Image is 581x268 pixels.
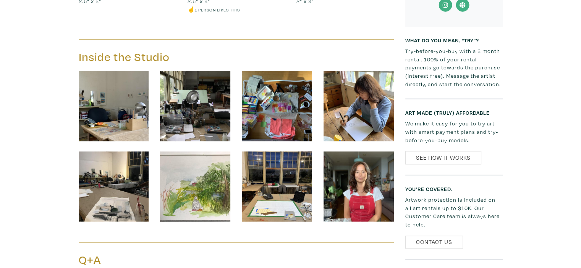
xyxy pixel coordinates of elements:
img: phpThumb.php [324,71,394,141]
h6: You’re covered. [405,186,503,192]
img: phpThumb.php [324,151,394,221]
img: phpThumb.php [160,71,230,141]
li: ☝️ [187,5,285,14]
h3: Q+A [79,253,231,267]
img: phpThumb.php [160,151,230,221]
img: phpThumb.php [242,71,312,141]
img: phpThumb.php [79,71,149,141]
a: See How It Works [405,151,481,164]
h6: What do you mean, “try”? [405,37,503,43]
p: We make it easy for you to try art with smart payment plans and try-before-you-buy models. [405,119,503,144]
img: phpThumb.php [79,151,149,221]
h6: Art made (truly) affordable [405,109,503,116]
p: Try-before-you-buy with a 3 month rental. 100% of your rental payments go towards the purchase (i... [405,47,503,88]
p: Artwork protection is included on all art rentals up to $10K. Our Customer Care team is always he... [405,196,503,228]
img: phpThumb.php [242,151,312,221]
a: Contact Us [405,236,463,249]
small: 1 person likes this [194,7,240,13]
h3: Inside the Studio [79,50,231,64]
